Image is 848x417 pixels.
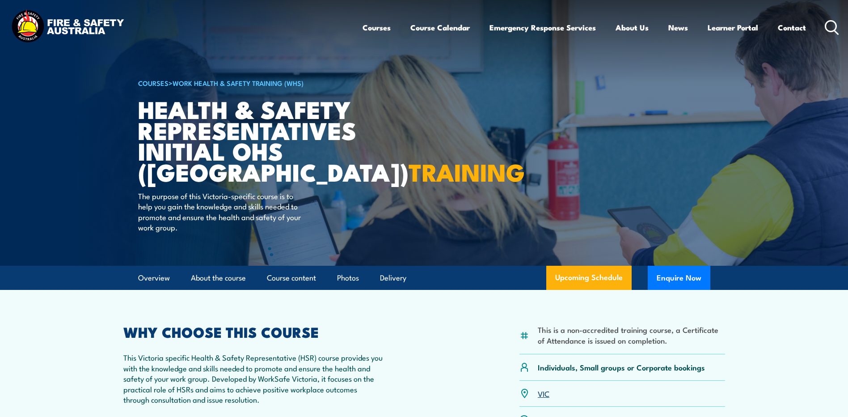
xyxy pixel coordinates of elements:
[538,362,705,372] p: Individuals, Small groups or Corporate bookings
[173,78,304,88] a: Work Health & Safety Training (WHS)
[538,324,725,345] li: This is a non-accredited training course, a Certificate of Attendance is issued on completion.
[138,78,169,88] a: COURSES
[123,325,384,338] h2: WHY CHOOSE THIS COURSE
[708,16,758,39] a: Learner Portal
[138,77,359,88] h6: >
[409,153,525,190] strong: TRAINING
[668,16,688,39] a: News
[648,266,710,290] button: Enquire Now
[616,16,649,39] a: About Us
[363,16,391,39] a: Courses
[410,16,470,39] a: Course Calendar
[546,266,632,290] a: Upcoming Schedule
[267,266,316,290] a: Course content
[337,266,359,290] a: Photos
[138,191,301,233] p: The purpose of this Victoria-specific course is to help you gain the knowledge and skills needed ...
[123,352,384,404] p: This Victoria specific Health & Safety Representative (HSR) course provides you with the knowledg...
[191,266,246,290] a: About the course
[538,388,549,399] a: VIC
[138,266,170,290] a: Overview
[380,266,406,290] a: Delivery
[489,16,596,39] a: Emergency Response Services
[778,16,806,39] a: Contact
[138,98,359,182] h1: Health & Safety Representatives Initial OHS ([GEOGRAPHIC_DATA])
